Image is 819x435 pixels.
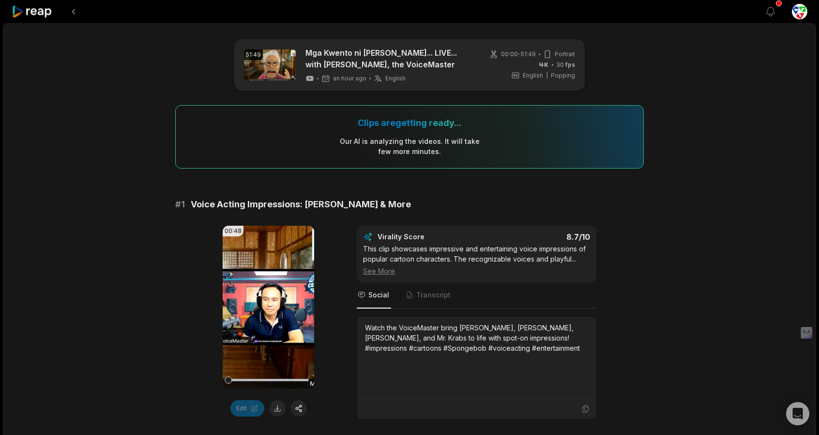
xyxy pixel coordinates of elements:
nav: Tabs [357,282,596,309]
span: an hour ago [333,75,366,82]
div: Watch the VoiceMaster bring [PERSON_NAME], [PERSON_NAME], [PERSON_NAME], and Mr. Krabs to life wi... [365,323,588,353]
span: Portrait [555,50,575,59]
span: Social [368,290,389,300]
span: Transcript [416,290,451,300]
span: fps [565,61,575,68]
div: This clip showcases impressive and entertaining voice impressions of popular cartoon characters. ... [363,244,590,276]
span: 00:00 - 51:49 [501,50,536,59]
div: 8.7 /10 [486,232,591,242]
span: # 1 [175,198,185,211]
div: Clips are getting ready... [358,117,461,128]
span: English [523,71,543,80]
span: English [385,75,406,82]
span: Voice Acting Impressions: [PERSON_NAME] & More [191,198,411,211]
button: Edit [230,400,264,417]
a: Mga Kwento ni [PERSON_NAME]... LIVE... with [PERSON_NAME], the VoiceMaster [305,47,472,70]
div: Virality Score [378,232,482,242]
div: Open Intercom Messenger [786,402,809,425]
span: 30 [556,61,575,69]
span: | [546,71,548,80]
video: Your browser does not support mp4 format. [223,226,314,388]
span: Popping [551,71,575,80]
div: Our AI is analyzing the video s . It will take few more minutes. [339,136,480,156]
div: See More [363,266,590,276]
